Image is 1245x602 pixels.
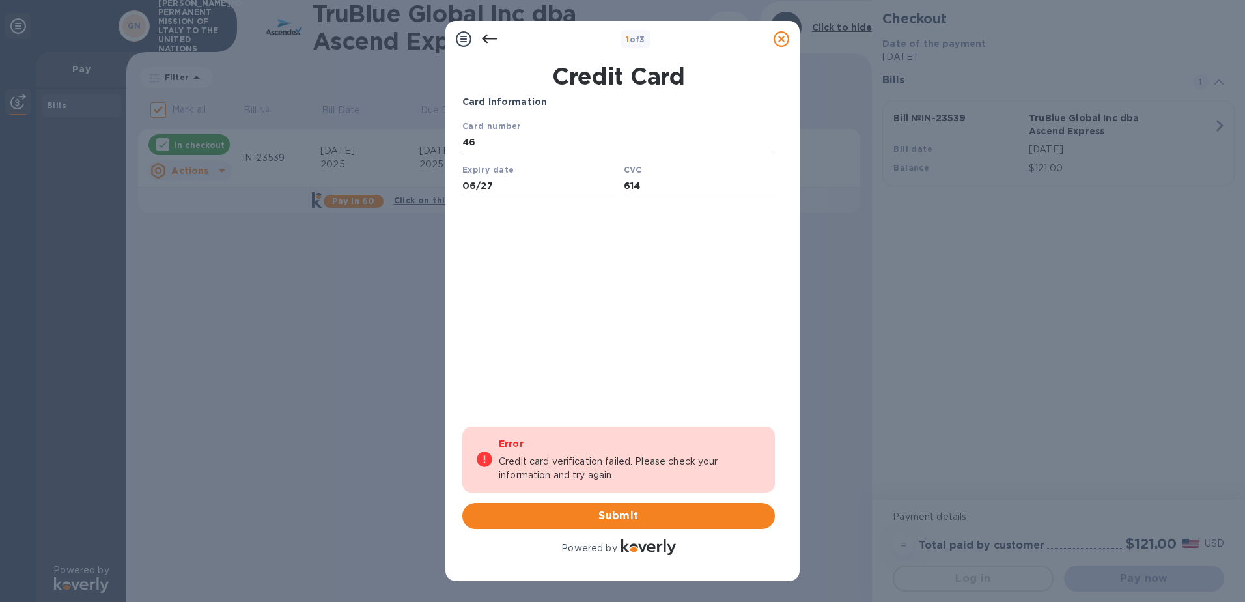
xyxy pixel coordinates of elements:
iframe: Your browser does not support iframes [462,119,775,199]
img: Logo [621,539,676,555]
b: of 3 [626,35,645,44]
span: 1 [626,35,629,44]
p: Credit card verification failed. Please check your information and try again. [499,455,762,482]
button: Submit [462,503,775,529]
p: Powered by [561,541,617,555]
b: Card Information [462,96,547,107]
span: Submit [473,508,764,524]
h1: Credit Card [457,63,780,90]
b: Error [499,438,524,449]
